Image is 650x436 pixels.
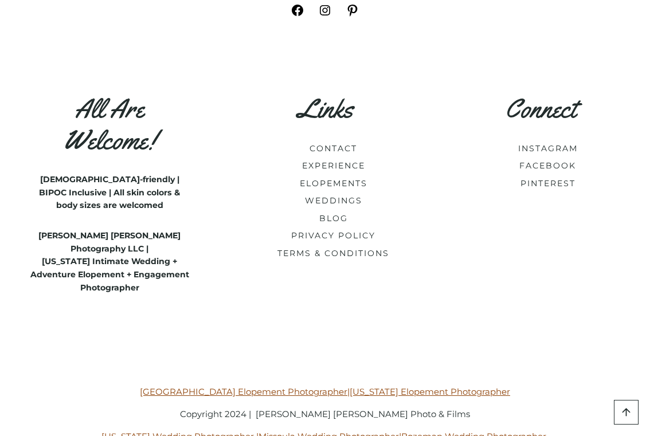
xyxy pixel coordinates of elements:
[305,195,362,206] a: WEDDINGS
[519,160,576,171] a: FACEBOOK
[243,93,407,124] h3: Links
[300,178,367,188] a: ELOPEMENTS
[614,400,639,425] a: Scroll to top
[14,407,636,421] p: Copyright 2024 | [PERSON_NAME] [PERSON_NAME] Photo & Films
[518,143,578,154] a: INSTAGRAM
[39,174,180,210] strong: [DEMOGRAPHIC_DATA]-friendly | BIPOC Inclusive | All skin colors & body sizes are welcomed
[28,93,191,156] h3: All Are Welcome!
[319,213,348,223] a: BLOG
[291,230,375,241] a: PRIVACY POLICY
[302,160,365,171] a: EXPERIENCE
[347,386,510,397] a: |[US_STATE] Elopement Photographer
[520,178,575,188] a: PINTEREST
[459,93,622,124] h3: Connect
[310,143,357,154] a: CONTACT
[277,248,389,258] a: TERMS & CONDITIONS
[140,386,347,397] a: [GEOGRAPHIC_DATA] Elopement Photographer
[30,230,189,293] strong: [PERSON_NAME] [PERSON_NAME] Photography LLC | [US_STATE] Intimate Wedding + Adventure Elopement +...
